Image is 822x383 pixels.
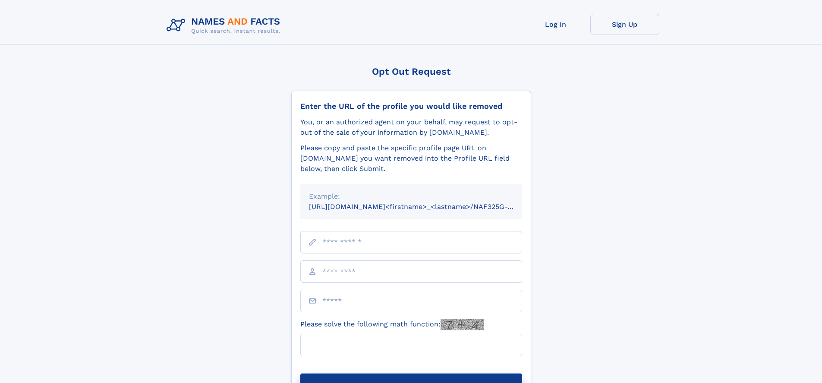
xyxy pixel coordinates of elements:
[300,101,522,111] div: Enter the URL of the profile you would like removed
[590,14,659,35] a: Sign Up
[309,191,513,202] div: Example:
[300,143,522,174] div: Please copy and paste the specific profile page URL on [DOMAIN_NAME] you want removed into the Pr...
[300,117,522,138] div: You, or an authorized agent on your behalf, may request to opt-out of the sale of your informatio...
[300,319,484,330] label: Please solve the following math function:
[291,66,531,77] div: Opt Out Request
[309,203,539,211] small: [URL][DOMAIN_NAME]<firstname>_<lastname>/NAF325G-xxxxxxxx
[521,14,590,35] a: Log In
[163,14,287,37] img: Logo Names and Facts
